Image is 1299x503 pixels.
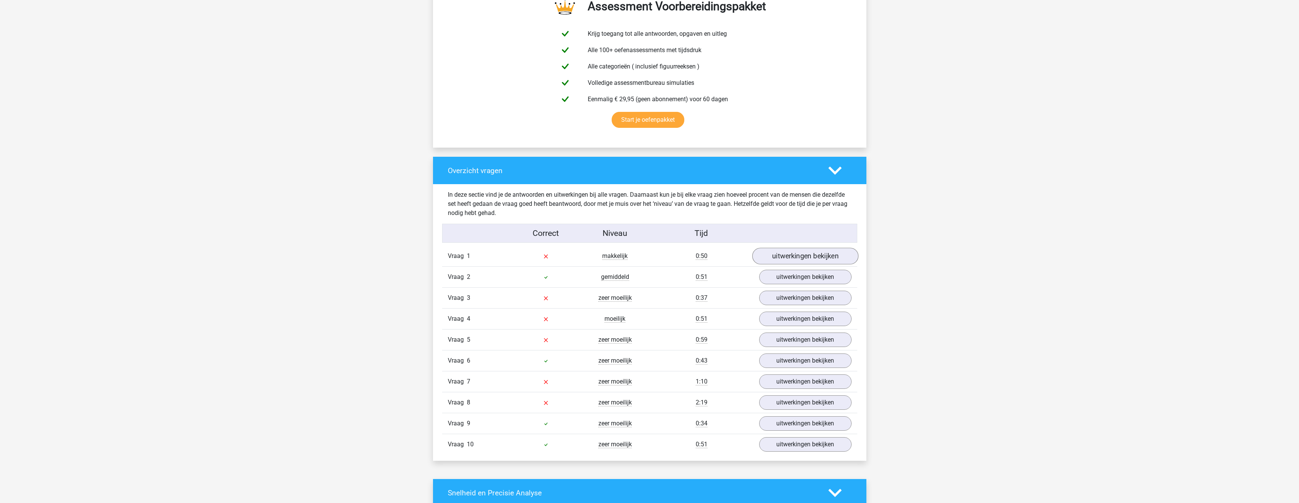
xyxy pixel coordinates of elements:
[598,294,632,302] span: zeer moeilijk
[448,489,817,497] h4: Snelheid en Precisie Analyse
[696,315,707,323] span: 0:51
[759,312,852,326] a: uitwerkingen bekijken
[602,252,628,260] span: makkelijk
[696,252,707,260] span: 0:50
[448,377,467,386] span: Vraag
[759,270,852,284] a: uitwerkingen bekijken
[696,378,707,385] span: 1:10
[448,335,467,344] span: Vraag
[448,314,467,323] span: Vraag
[467,294,470,301] span: 3
[759,333,852,347] a: uitwerkingen bekijken
[448,419,467,428] span: Vraag
[467,252,470,259] span: 1
[467,441,474,448] span: 10
[448,293,467,302] span: Vraag
[759,437,852,452] a: uitwerkingen bekijken
[696,273,707,281] span: 0:51
[759,291,852,305] a: uitwerkingen bekijken
[649,227,753,239] div: Tijd
[759,353,852,368] a: uitwerkingen bekijken
[448,251,467,261] span: Vraag
[581,227,650,239] div: Niveau
[696,336,707,344] span: 0:59
[598,378,632,385] span: zeer moeilijk
[696,357,707,365] span: 0:43
[467,315,470,322] span: 4
[601,273,629,281] span: gemiddeld
[448,440,467,449] span: Vraag
[598,399,632,406] span: zeer moeilijk
[696,420,707,427] span: 0:34
[467,378,470,385] span: 7
[752,248,858,264] a: uitwerkingen bekijken
[511,227,581,239] div: Correct
[467,336,470,343] span: 5
[448,356,467,365] span: Vraag
[448,272,467,282] span: Vraag
[448,166,817,175] h4: Overzicht vragen
[598,441,632,448] span: zeer moeilijk
[442,190,857,218] div: In deze sectie vind je de antwoorden en uitwerkingen bij alle vragen. Daarnaast kun je bij elke v...
[759,395,852,410] a: uitwerkingen bekijken
[759,374,852,389] a: uitwerkingen bekijken
[467,399,470,406] span: 8
[467,273,470,280] span: 2
[598,357,632,365] span: zeer moeilijk
[448,398,467,407] span: Vraag
[467,420,470,427] span: 9
[696,294,707,302] span: 0:37
[759,416,852,431] a: uitwerkingen bekijken
[696,399,707,406] span: 2:19
[598,420,632,427] span: zeer moeilijk
[696,441,707,448] span: 0:51
[612,112,684,128] a: Start je oefenpakket
[598,336,632,344] span: zeer moeilijk
[467,357,470,364] span: 6
[604,315,625,323] span: moeilijk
